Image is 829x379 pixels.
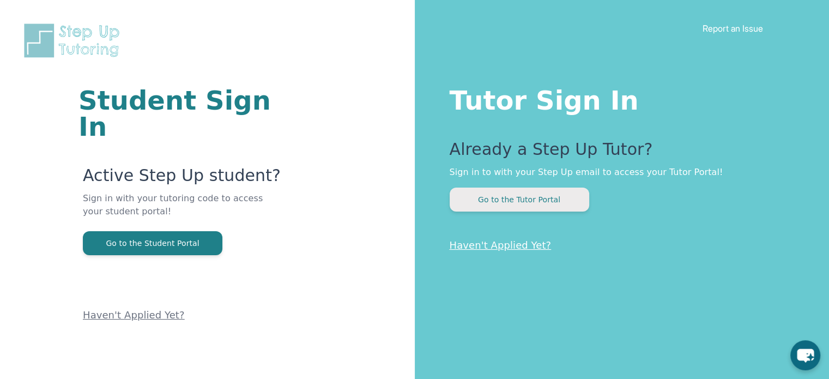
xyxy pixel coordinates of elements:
[450,239,552,251] a: Haven't Applied Yet?
[78,87,284,140] h1: Student Sign In
[450,188,589,212] button: Go to the Tutor Portal
[450,166,786,179] p: Sign in to with your Step Up email to access your Tutor Portal!
[703,23,763,34] a: Report an Issue
[83,231,222,255] button: Go to the Student Portal
[450,140,786,166] p: Already a Step Up Tutor?
[83,309,185,321] a: Haven't Applied Yet?
[450,194,589,204] a: Go to the Tutor Portal
[22,22,126,59] img: Step Up Tutoring horizontal logo
[450,83,786,113] h1: Tutor Sign In
[83,192,284,231] p: Sign in with your tutoring code to access your student portal!
[83,166,284,192] p: Active Step Up student?
[83,238,222,248] a: Go to the Student Portal
[790,340,820,370] button: chat-button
